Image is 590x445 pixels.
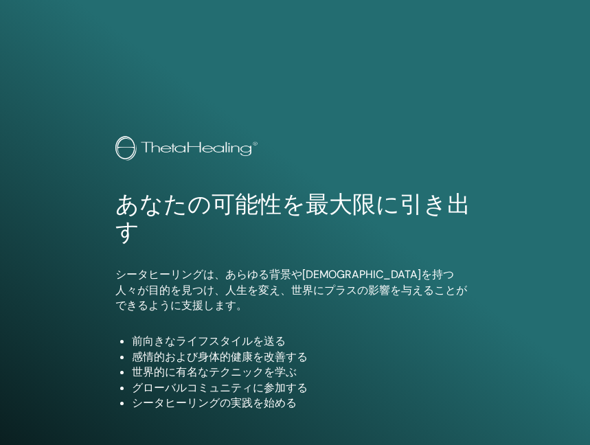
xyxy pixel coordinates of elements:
p: シータヒーリングは、あらゆる背景や[DEMOGRAPHIC_DATA]を持つ人々が目的を見つけ、人生を変え、世界にプラスの影響を与えることができるように支援します。 [115,267,475,313]
li: 前向きなライフスタイルを送る [132,334,475,349]
li: シータヒーリングの実践を始める [132,396,475,411]
li: グローバルコミュニティに参加する [132,380,475,396]
li: 世界的に有名なテクニックを学ぶ [132,365,475,380]
li: 感情的および身体的健康を改善する [132,350,475,365]
h1: あなたの可能性を最大限に引き出す [115,191,475,247]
